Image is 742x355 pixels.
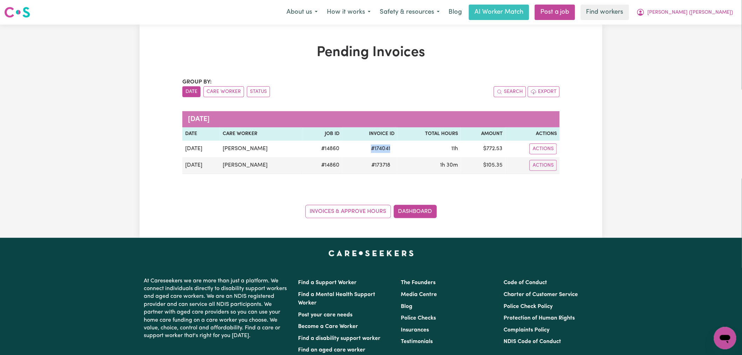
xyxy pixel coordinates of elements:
a: Police Check Policy [504,304,553,309]
a: Charter of Customer Service [504,292,578,297]
a: Police Checks [401,315,436,321]
span: Group by: [182,79,212,85]
a: Blog [444,5,466,20]
td: # 14860 [303,141,342,157]
a: Find an aged care worker [298,347,365,353]
a: Post a job [535,5,575,20]
th: Amount [461,127,505,141]
button: Actions [529,143,557,154]
span: 1 hour 30 minutes [440,162,458,168]
button: Safety & resources [375,5,444,20]
a: Find a disability support worker [298,336,380,341]
button: Export [528,86,560,97]
th: Care Worker [220,127,303,141]
a: Find workers [581,5,629,20]
td: [PERSON_NAME] [220,157,303,174]
img: Careseekers logo [4,6,30,19]
a: The Founders [401,280,436,286]
iframe: Button to launch messaging window [714,327,736,349]
button: How it works [322,5,375,20]
th: Date [182,127,220,141]
caption: [DATE] [182,111,560,127]
a: AI Worker Match [469,5,529,20]
a: Invoices & Approve Hours [305,205,391,218]
th: Job ID [303,127,342,141]
a: Dashboard [394,205,437,218]
a: Blog [401,304,412,309]
a: Find a Support Worker [298,280,357,286]
button: sort invoices by care worker [203,86,244,97]
button: About us [282,5,322,20]
a: Become a Care Worker [298,324,358,329]
button: Search [494,86,526,97]
a: Post your care needs [298,312,352,318]
a: Protection of Human Rights [504,315,575,321]
h1: Pending Invoices [182,44,560,61]
a: Media Centre [401,292,437,297]
a: Careseekers logo [4,4,30,20]
th: Total Hours [397,127,461,141]
a: NDIS Code of Conduct [504,339,561,344]
span: 11 hours [451,146,458,152]
a: Careseekers home page [329,250,414,256]
span: # 174041 [367,145,394,153]
p: At Careseekers we are more than just a platform. We connect individuals directly to disability su... [144,274,290,343]
td: # 14860 [303,157,342,174]
a: Insurances [401,327,429,333]
td: $ 772.53 [461,141,505,157]
td: $ 105.35 [461,157,505,174]
button: sort invoices by paid status [247,86,270,97]
a: Testimonials [401,339,433,344]
th: Invoice ID [342,127,397,141]
button: My Account [632,5,738,20]
a: Complaints Policy [504,327,550,333]
td: [PERSON_NAME] [220,141,303,157]
td: [DATE] [182,157,220,174]
span: # 173718 [367,161,394,169]
a: Find a Mental Health Support Worker [298,292,375,306]
button: Actions [529,160,557,171]
button: sort invoices by date [182,86,201,97]
td: [DATE] [182,141,220,157]
th: Actions [505,127,560,141]
a: Code of Conduct [504,280,547,286]
span: [PERSON_NAME] ([PERSON_NAME]) [648,9,733,16]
